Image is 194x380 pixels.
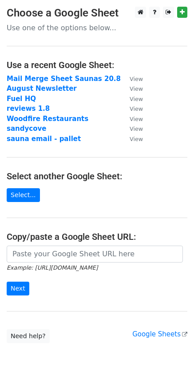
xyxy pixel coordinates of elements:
a: August Newsletter [7,85,77,93]
small: Example: [URL][DOMAIN_NAME] [7,264,98,271]
a: sauna email - pallet [7,135,81,143]
input: Paste your Google Sheet URL here [7,246,183,263]
a: View [121,95,143,103]
a: Google Sheets [132,330,187,338]
a: Mail Merge Sheet Saunas 20.8 [7,75,121,83]
a: Woodfire Restaurants [7,115,88,123]
a: View [121,135,143,143]
h4: Use a recent Google Sheet: [7,60,187,70]
a: Need help? [7,329,50,343]
small: View [130,76,143,82]
h4: Copy/paste a Google Sheet URL: [7,231,187,242]
small: View [130,125,143,132]
a: View [121,75,143,83]
small: View [130,96,143,102]
a: View [121,115,143,123]
small: View [130,116,143,122]
a: Select... [7,188,40,202]
input: Next [7,282,29,295]
a: View [121,125,143,133]
a: Fuel HQ [7,95,36,103]
small: View [130,105,143,112]
small: View [130,136,143,142]
h3: Choose a Google Sheet [7,7,187,20]
a: View [121,85,143,93]
p: Use one of the options below... [7,23,187,32]
a: sandycove [7,125,46,133]
small: View [130,85,143,92]
a: reviews 1.8 [7,105,50,113]
h4: Select another Google Sheet: [7,171,187,182]
a: View [121,105,143,113]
